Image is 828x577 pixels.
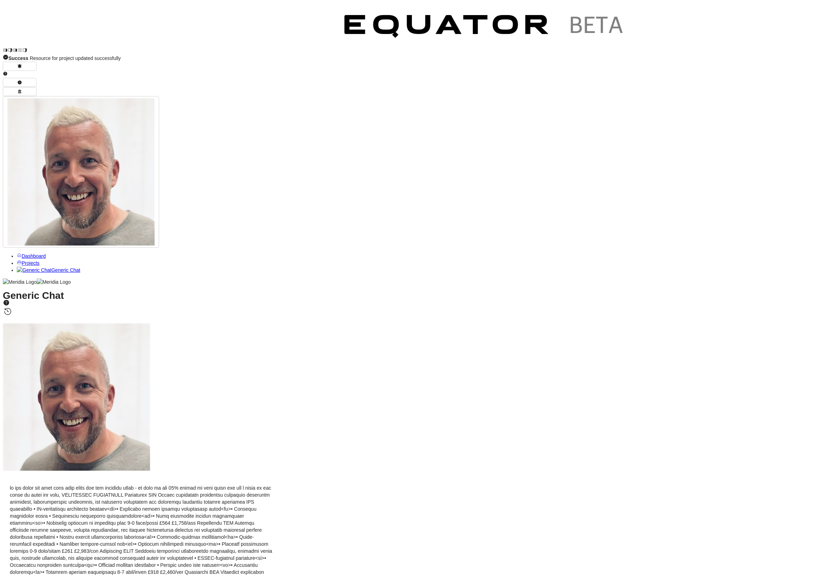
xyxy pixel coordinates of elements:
h1: Generic Chat [3,292,825,317]
div: Scott Mackay [3,323,825,472]
img: Meridia Logo [3,279,37,286]
img: Customer Logo [27,3,332,53]
span: Resource for project updated successfully [8,55,121,61]
img: Profile Icon [3,323,150,471]
span: Projects [22,260,40,266]
span: Generic Chat [51,267,80,273]
img: Profile Icon [7,98,155,246]
img: Customer Logo [332,3,637,53]
a: Generic ChatGeneric Chat [17,267,80,273]
img: Generic Chat [17,267,51,274]
a: Dashboard [17,253,46,259]
img: Meridia Logo [37,279,71,286]
span: Dashboard [22,253,46,259]
a: Projects [17,260,40,266]
strong: Success [8,55,28,61]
